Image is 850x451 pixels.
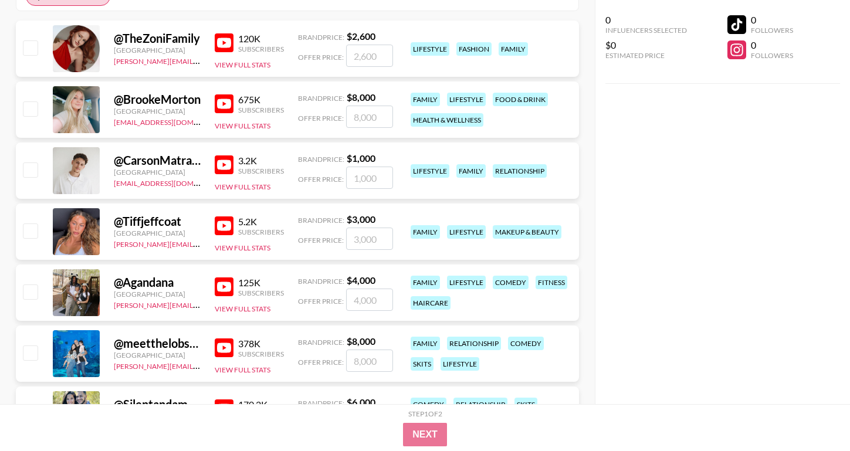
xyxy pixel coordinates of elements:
a: [EMAIL_ADDRESS][DOMAIN_NAME] [114,116,232,127]
span: Brand Price: [298,277,344,286]
a: [PERSON_NAME][EMAIL_ADDRESS][DOMAIN_NAME] [114,360,287,371]
div: @ TheZoniFamily [114,31,201,46]
input: 3,000 [346,228,393,250]
div: relationship [453,398,507,411]
div: Followers [751,26,793,35]
div: family [456,164,486,178]
div: Subscribers [238,45,284,53]
div: @ Agandana [114,275,201,290]
div: [GEOGRAPHIC_DATA] [114,229,201,238]
div: haircare [411,296,451,310]
div: Subscribers [238,228,284,236]
span: Offer Price: [298,236,344,245]
span: Offer Price: [298,175,344,184]
div: @ Silentandamanda [114,397,201,412]
div: 0 [751,39,793,51]
div: 675K [238,94,284,106]
div: @ BrookeMorton [114,92,201,107]
div: lifestyle [447,93,486,106]
div: lifestyle [447,276,486,289]
div: 5.2K [238,216,284,228]
a: [PERSON_NAME][EMAIL_ADDRESS][DOMAIN_NAME] [114,299,287,310]
a: [PERSON_NAME][EMAIL_ADDRESS][DOMAIN_NAME] [114,55,287,66]
img: YouTube [215,94,233,113]
span: Brand Price: [298,94,344,103]
span: Brand Price: [298,33,344,42]
a: [EMAIL_ADDRESS][DOMAIN_NAME] [114,177,232,188]
div: @ CarsonMatranga [114,153,201,168]
div: family [499,42,528,56]
div: makeup & beauty [493,225,561,239]
div: $0 [605,39,687,51]
strong: $ 2,600 [347,30,375,42]
div: [GEOGRAPHIC_DATA] [114,107,201,116]
div: @ meetthelobsters [114,336,201,351]
strong: $ 8,000 [347,335,375,347]
div: health & wellness [411,113,483,127]
button: View Full Stats [215,60,270,69]
input: 2,600 [346,45,393,67]
div: 120K [238,33,284,45]
a: [PERSON_NAME][EMAIL_ADDRESS][DOMAIN_NAME] [114,238,287,249]
span: Offer Price: [298,53,344,62]
button: View Full Stats [215,304,270,313]
span: Brand Price: [298,338,344,347]
div: fashion [456,42,492,56]
div: comedy [493,276,529,289]
img: YouTube [215,338,233,357]
img: YouTube [215,399,233,418]
div: @ Tiffjeffcoat [114,214,201,229]
div: 125K [238,277,284,289]
div: comedy [508,337,544,350]
div: family [411,225,440,239]
img: YouTube [215,277,233,296]
div: Followers [751,51,793,60]
div: relationship [447,337,501,350]
div: 0 [751,14,793,26]
div: [GEOGRAPHIC_DATA] [114,351,201,360]
div: lifestyle [411,42,449,56]
span: Offer Price: [298,358,344,367]
img: YouTube [215,155,233,174]
div: Estimated Price [605,51,687,60]
img: YouTube [215,216,233,235]
div: 3.2K [238,155,284,167]
div: Influencers Selected [605,26,687,35]
div: [GEOGRAPHIC_DATA] [114,168,201,177]
div: skits [411,357,434,371]
div: food & drink [493,93,548,106]
div: family [411,93,440,106]
div: [GEOGRAPHIC_DATA] [114,290,201,299]
input: 1,000 [346,167,393,189]
div: fitness [536,276,567,289]
button: View Full Stats [215,243,270,252]
div: 0 [605,14,687,26]
input: 8,000 [346,106,393,128]
span: Brand Price: [298,399,344,408]
div: 170.2K [238,399,284,411]
div: Subscribers [238,289,284,297]
strong: $ 6,000 [347,396,375,408]
div: lifestyle [411,164,449,178]
div: family [411,337,440,350]
div: [GEOGRAPHIC_DATA] [114,46,201,55]
div: lifestyle [441,357,479,371]
div: relationship [493,164,547,178]
strong: $ 1,000 [347,152,375,164]
input: 8,000 [346,350,393,372]
span: Offer Price: [298,114,344,123]
span: Offer Price: [298,297,344,306]
span: Brand Price: [298,155,344,164]
button: Next [403,423,447,446]
iframe: Drift Widget Chat Controller [791,392,836,437]
div: family [411,276,440,289]
button: View Full Stats [215,182,270,191]
strong: $ 4,000 [347,274,375,286]
div: Step 1 of 2 [408,409,442,418]
button: View Full Stats [215,121,270,130]
div: skits [514,398,537,411]
input: 4,000 [346,289,393,311]
span: Brand Price: [298,216,344,225]
div: 378K [238,338,284,350]
div: Subscribers [238,167,284,175]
